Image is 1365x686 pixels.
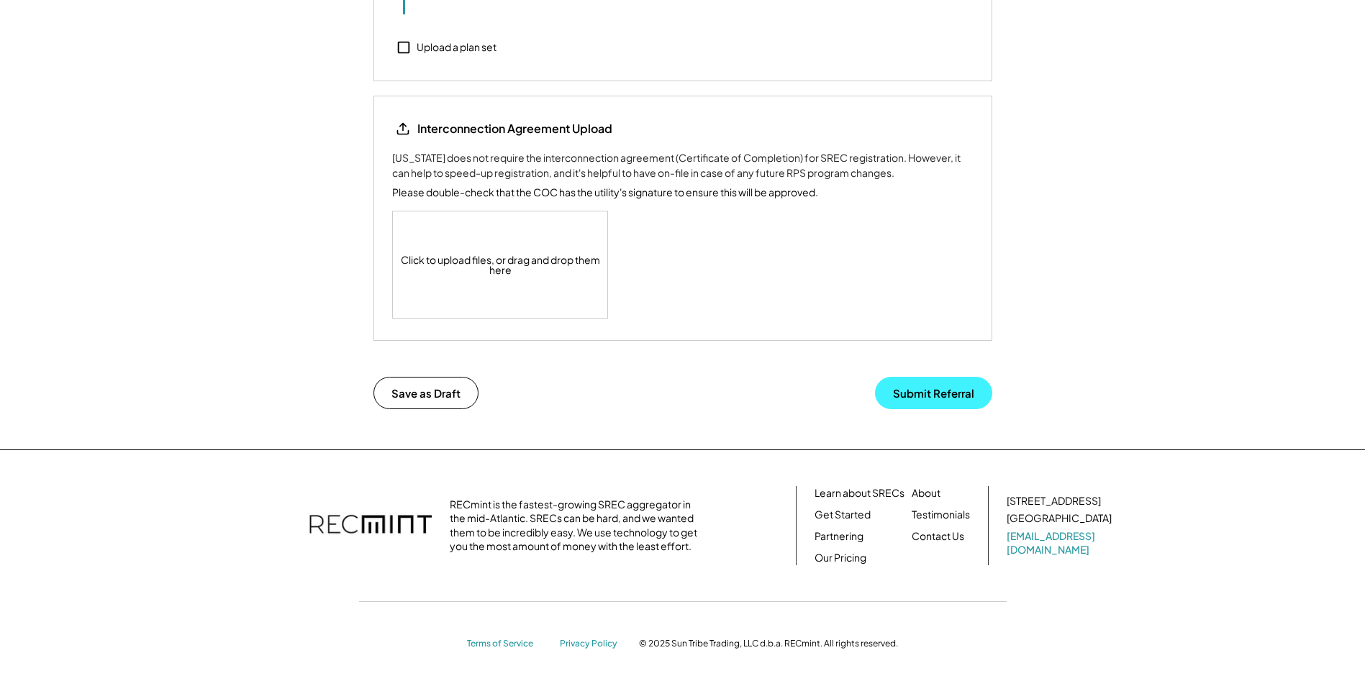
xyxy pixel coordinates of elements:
[467,638,546,650] a: Terms of Service
[875,377,992,409] button: Submit Referral
[392,150,974,180] div: [US_STATE] does not require the interconnection agreement (Certificate of Completion) for SREC re...
[373,377,479,409] button: Save as Draft
[639,638,898,649] div: © 2025 Sun Tribe Trading, LLC d.b.a. RECmint. All rights reserved.
[1007,494,1101,508] div: [STREET_ADDRESS]
[912,529,964,544] a: Contact Us
[417,121,612,137] div: Interconnection Agreement Upload
[560,638,625,650] a: Privacy Policy
[912,508,970,522] a: Testimonials
[392,185,818,200] div: Please double-check that the COC has the utility's signature to ensure this will be approved.
[815,551,866,565] a: Our Pricing
[815,508,871,522] a: Get Started
[1007,511,1112,526] div: [GEOGRAPHIC_DATA]
[1007,529,1115,557] a: [EMAIL_ADDRESS][DOMAIN_NAME]
[815,529,863,544] a: Partnering
[309,500,432,551] img: recmint-logotype%403x.png
[393,211,609,318] div: Click to upload files, or drag and drop them here
[450,498,705,554] div: RECmint is the fastest-growing SREC aggregator in the mid-Atlantic. SRECs can be hard, and we wan...
[417,40,496,55] div: Upload a plan set
[815,486,904,500] a: Learn about SRECs
[912,486,940,500] a: About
